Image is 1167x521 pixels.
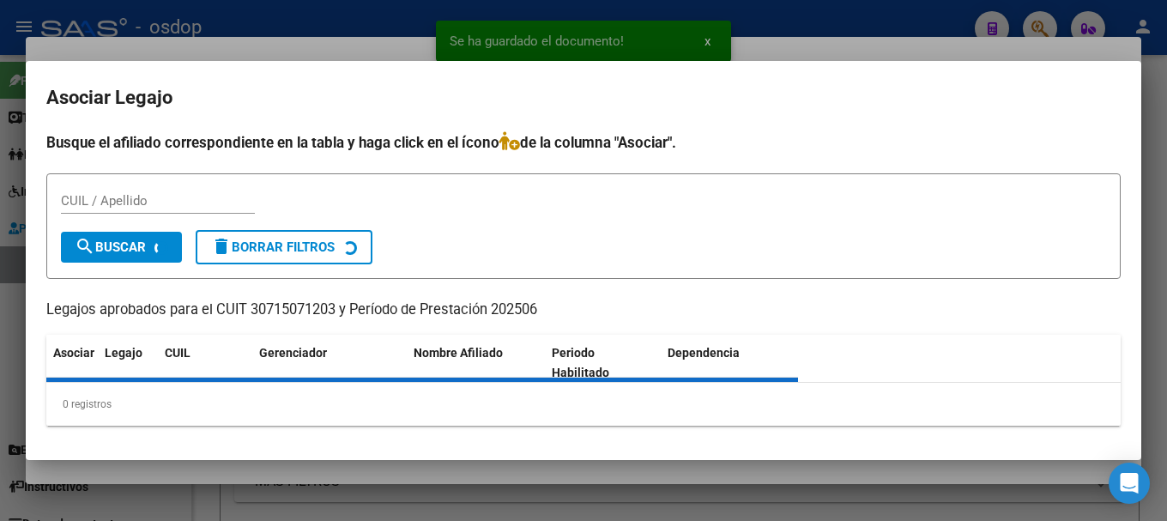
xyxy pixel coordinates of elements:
mat-icon: search [75,236,95,257]
datatable-header-cell: Nombre Afiliado [407,335,545,391]
p: Legajos aprobados para el CUIT 30715071203 y Período de Prestación 202506 [46,300,1121,321]
button: Buscar [61,232,182,263]
span: Nombre Afiliado [414,346,503,360]
div: Open Intercom Messenger [1109,463,1150,504]
datatable-header-cell: Periodo Habilitado [545,335,661,391]
mat-icon: delete [211,236,232,257]
datatable-header-cell: CUIL [158,335,252,391]
datatable-header-cell: Dependencia [661,335,799,391]
datatable-header-cell: Asociar [46,335,98,391]
div: 0 registros [46,383,1121,426]
span: Asociar [53,346,94,360]
span: Periodo Habilitado [552,346,609,379]
span: Legajo [105,346,142,360]
span: Buscar [75,239,146,255]
h4: Busque el afiliado correspondiente en la tabla y haga click en el ícono de la columna "Asociar". [46,131,1121,154]
span: Gerenciador [259,346,327,360]
datatable-header-cell: Gerenciador [252,335,407,391]
datatable-header-cell: Legajo [98,335,158,391]
button: Borrar Filtros [196,230,372,264]
span: CUIL [165,346,190,360]
span: Dependencia [668,346,740,360]
h2: Asociar Legajo [46,82,1121,114]
span: Borrar Filtros [211,239,335,255]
